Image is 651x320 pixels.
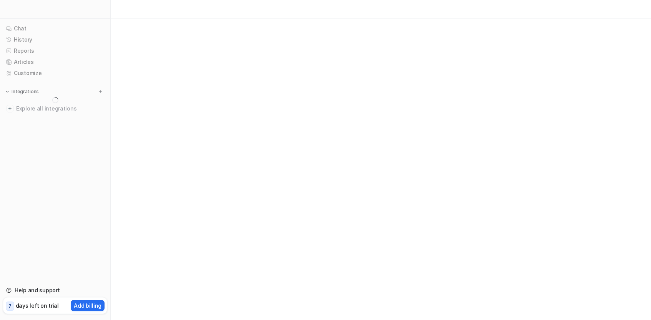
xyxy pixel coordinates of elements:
span: Explore all integrations [16,102,104,115]
a: Customize [3,68,107,79]
a: Reports [3,45,107,56]
p: 7 [8,303,12,310]
a: History [3,34,107,45]
a: Articles [3,57,107,67]
button: Integrations [3,88,41,95]
img: menu_add.svg [98,89,103,94]
p: Add billing [74,302,101,310]
img: expand menu [5,89,10,94]
a: Chat [3,23,107,34]
a: Help and support [3,285,107,296]
p: days left on trial [16,302,59,310]
p: Integrations [12,89,39,95]
a: Explore all integrations [3,103,107,114]
button: Add billing [71,300,105,311]
img: explore all integrations [6,105,14,112]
